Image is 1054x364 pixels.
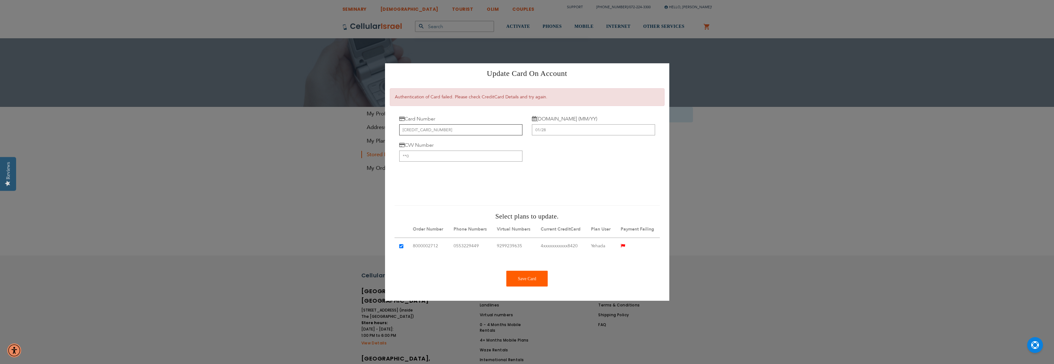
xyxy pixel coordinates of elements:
[586,238,616,255] td: Yehada
[395,94,547,100] span: Authentication of Card failed. Please check CreditCard Details and try again.
[536,221,586,238] th: Current CreditCard
[399,170,495,194] iframe: reCAPTCHA
[399,115,435,122] label: Card Number
[449,238,492,255] td: 0553229449
[532,115,597,122] label: [DOMAIN_NAME] (MM/YY)
[492,221,536,238] th: Virtual Numbers
[390,68,665,79] h2: Update Card On Account
[408,221,449,238] th: Order Number
[449,221,492,238] th: Phone Numbers
[394,212,660,221] h4: Select plans to update.
[7,343,21,357] div: Accessibility Menu
[408,238,449,255] td: 8000002712
[586,221,616,238] th: Plan User
[616,221,660,238] th: Payment Failing
[5,162,11,179] div: Reviews
[506,271,548,287] div: Save Card
[536,238,586,255] td: 4xxxxxxxxxxx8420
[399,142,434,149] label: CVV Number
[492,238,536,255] td: 9299239635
